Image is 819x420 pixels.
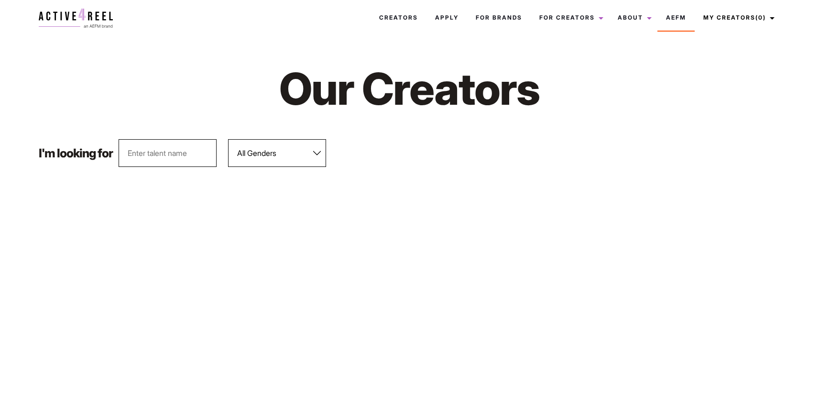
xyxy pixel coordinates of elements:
[755,14,766,21] span: (0)
[695,5,780,31] a: My Creators(0)
[657,5,695,31] a: AEFM
[426,5,467,31] a: Apply
[531,5,609,31] a: For Creators
[371,5,426,31] a: Creators
[119,139,217,167] input: Enter talent name
[39,147,113,159] p: I'm looking for
[467,5,531,31] a: For Brands
[196,61,623,116] h1: Our Creators
[39,9,113,28] img: a4r-logo.svg
[609,5,657,31] a: About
